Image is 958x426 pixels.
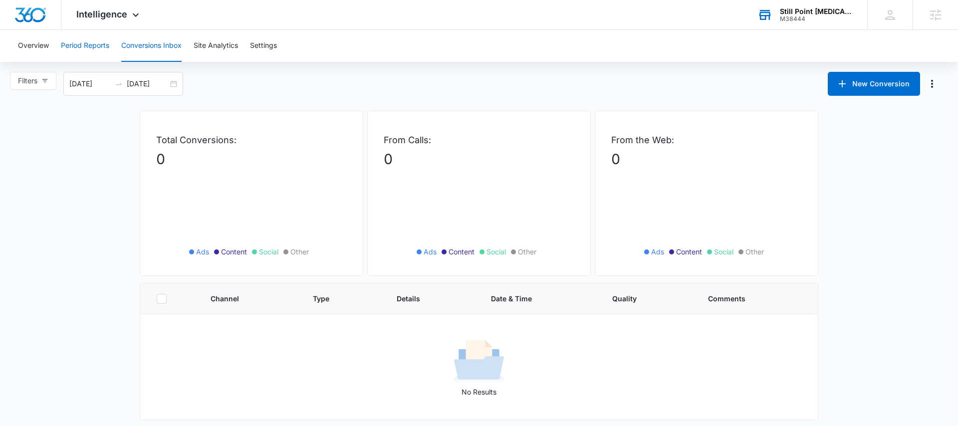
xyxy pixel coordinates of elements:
[61,30,109,62] button: Period Reports
[26,26,110,34] div: Domain: [DOMAIN_NAME]
[384,133,574,147] p: From Calls:
[924,76,940,92] button: Manage Numbers
[397,293,453,304] span: Details
[38,59,89,65] div: Domain Overview
[454,337,504,387] img: No Results
[141,387,817,397] p: No Results
[611,149,802,170] p: 0
[76,9,127,19] span: Intelligence
[780,15,853,22] div: account id
[518,246,536,257] span: Other
[424,246,437,257] span: Ads
[27,58,35,66] img: tab_domain_overview_orange.svg
[115,80,123,88] span: swap-right
[18,30,49,62] button: Overview
[491,293,574,304] span: Date & Time
[612,293,670,304] span: Quality
[28,16,49,24] div: v 4.0.25
[221,246,247,257] span: Content
[115,80,123,88] span: to
[611,133,802,147] p: From the Web:
[110,59,168,65] div: Keywords by Traffic
[290,246,309,257] span: Other
[69,78,111,89] input: Start date
[828,72,920,96] button: New Conversion
[99,58,107,66] img: tab_keywords_by_traffic_grey.svg
[714,246,733,257] span: Social
[127,78,168,89] input: End date
[16,26,24,34] img: website_grey.svg
[156,133,347,147] p: Total Conversions:
[780,7,853,15] div: account name
[486,246,506,257] span: Social
[250,30,277,62] button: Settings
[449,246,475,257] span: Content
[156,149,347,170] p: 0
[384,149,574,170] p: 0
[196,246,209,257] span: Ads
[745,246,764,257] span: Other
[708,293,787,304] span: Comments
[676,246,702,257] span: Content
[18,75,37,86] span: Filters
[16,16,24,24] img: logo_orange.svg
[194,30,238,62] button: Site Analytics
[259,246,278,257] span: Social
[313,293,358,304] span: Type
[211,293,274,304] span: Channel
[651,246,664,257] span: Ads
[121,30,182,62] button: Conversions Inbox
[10,72,56,90] button: Filters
